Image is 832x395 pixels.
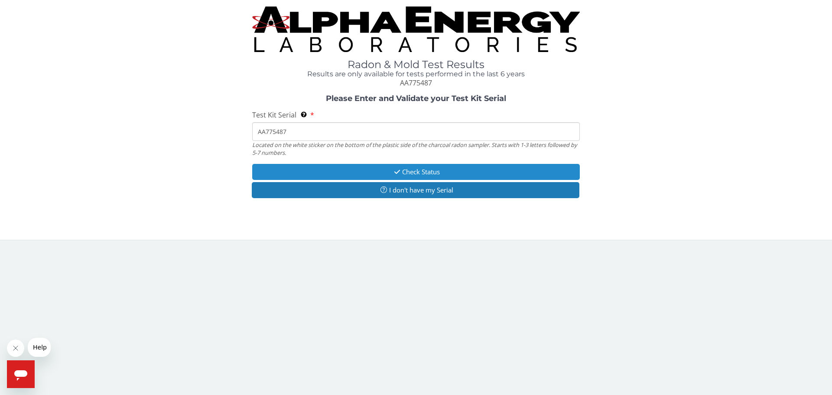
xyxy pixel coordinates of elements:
iframe: Message from company [28,338,51,357]
h4: Results are only available for tests performed in the last 6 years [252,70,580,78]
iframe: Button to launch messaging window [7,360,35,388]
strong: Please Enter and Validate your Test Kit Serial [326,94,506,103]
span: Test Kit Serial [252,110,296,120]
div: Located on the white sticker on the bottom of the plastic side of the charcoal radon sampler. Sta... [252,141,580,157]
button: Check Status [252,164,580,180]
span: AA775487 [400,78,432,88]
iframe: Close message [7,340,24,357]
img: TightCrop.jpg [252,7,580,52]
button: I don't have my Serial [252,182,579,198]
h1: Radon & Mold Test Results [252,59,580,70]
